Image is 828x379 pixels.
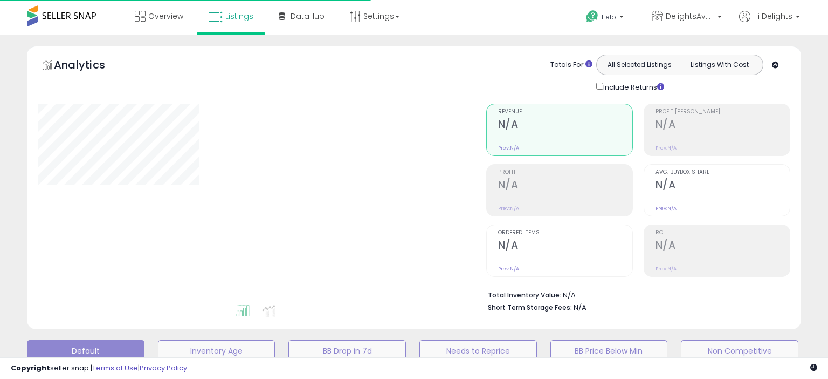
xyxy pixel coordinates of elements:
span: ROI [655,230,790,236]
small: Prev: N/A [655,266,677,272]
strong: Copyright [11,363,50,373]
li: N/A [488,288,782,301]
small: Prev: N/A [498,266,519,272]
span: DelightsAvenue [666,11,714,22]
div: Totals For [550,60,592,70]
h2: N/A [655,179,790,193]
button: BB Price Below Min [550,340,668,362]
span: Profit [PERSON_NAME] [655,109,790,115]
i: Get Help [585,10,599,23]
span: Listings [225,11,253,22]
h2: N/A [655,239,790,254]
button: BB Drop in 7d [288,340,406,362]
span: Help [602,12,616,22]
button: Inventory Age [158,340,275,362]
div: seller snap | | [11,363,187,374]
button: Needs to Reprice [419,340,537,362]
div: Include Returns [588,80,677,93]
small: Prev: N/A [498,205,519,212]
span: Hi Delights [753,11,792,22]
button: Non Competitive [681,340,798,362]
span: Overview [148,11,183,22]
b: Short Term Storage Fees: [488,303,572,312]
b: Total Inventory Value: [488,290,561,300]
small: Prev: N/A [498,145,519,151]
h2: N/A [498,179,632,193]
button: Listings With Cost [679,58,760,72]
span: Revenue [498,109,632,115]
span: Profit [498,170,632,175]
span: N/A [574,302,586,313]
h2: N/A [498,239,632,254]
button: All Selected Listings [599,58,680,72]
h2: N/A [655,118,790,133]
a: Privacy Policy [140,363,187,373]
button: Default [27,340,144,362]
small: Prev: N/A [655,145,677,151]
h2: N/A [498,118,632,133]
a: Hi Delights [739,11,800,35]
a: Terms of Use [92,363,138,373]
small: Prev: N/A [655,205,677,212]
h5: Analytics [54,57,126,75]
span: Avg. Buybox Share [655,170,790,175]
span: Ordered Items [498,230,632,236]
a: Help [577,2,634,35]
span: DataHub [291,11,325,22]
